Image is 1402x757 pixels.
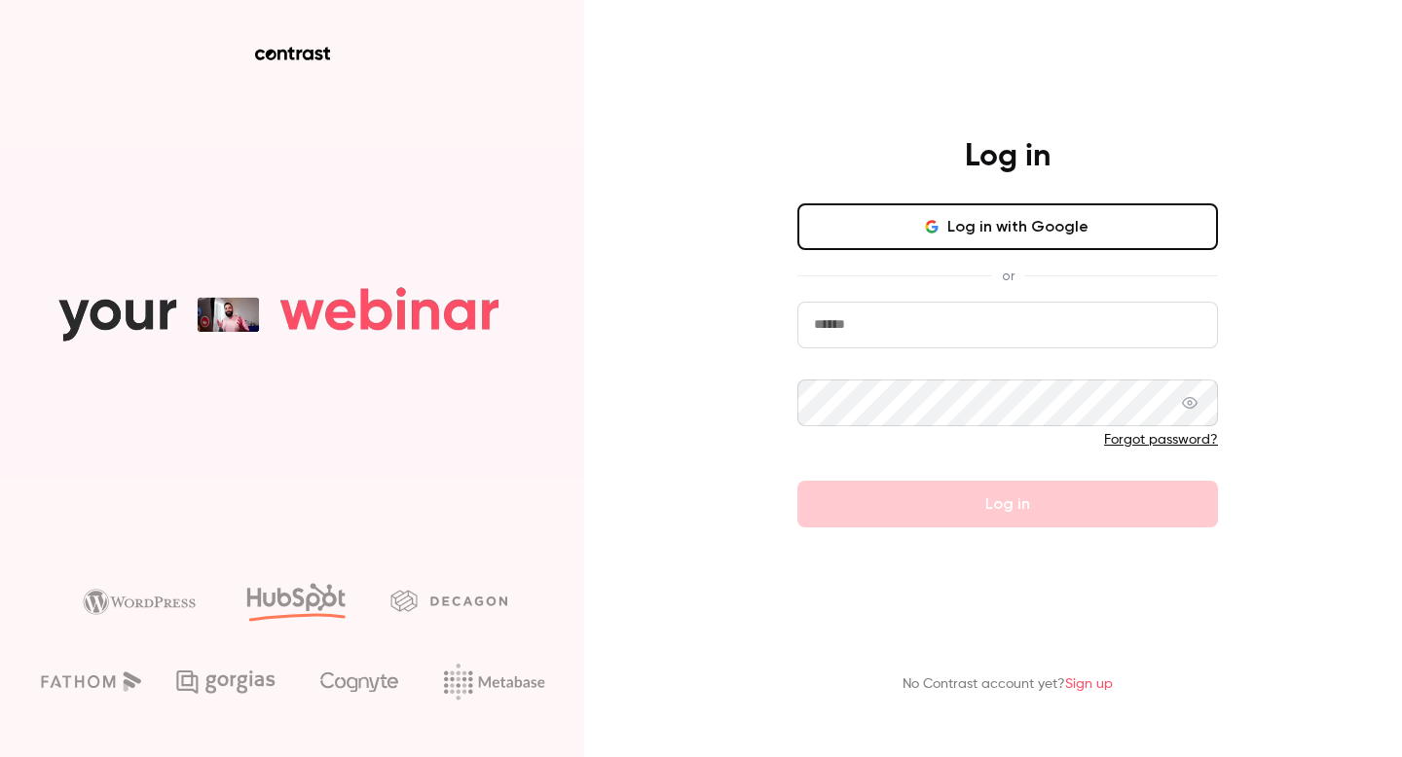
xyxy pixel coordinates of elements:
[903,674,1113,695] p: No Contrast account yet?
[390,590,507,611] img: decagon
[797,203,1218,250] button: Log in with Google
[1065,677,1113,691] a: Sign up
[1104,433,1218,447] a: Forgot password?
[992,266,1024,286] span: or
[965,137,1051,176] h4: Log in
